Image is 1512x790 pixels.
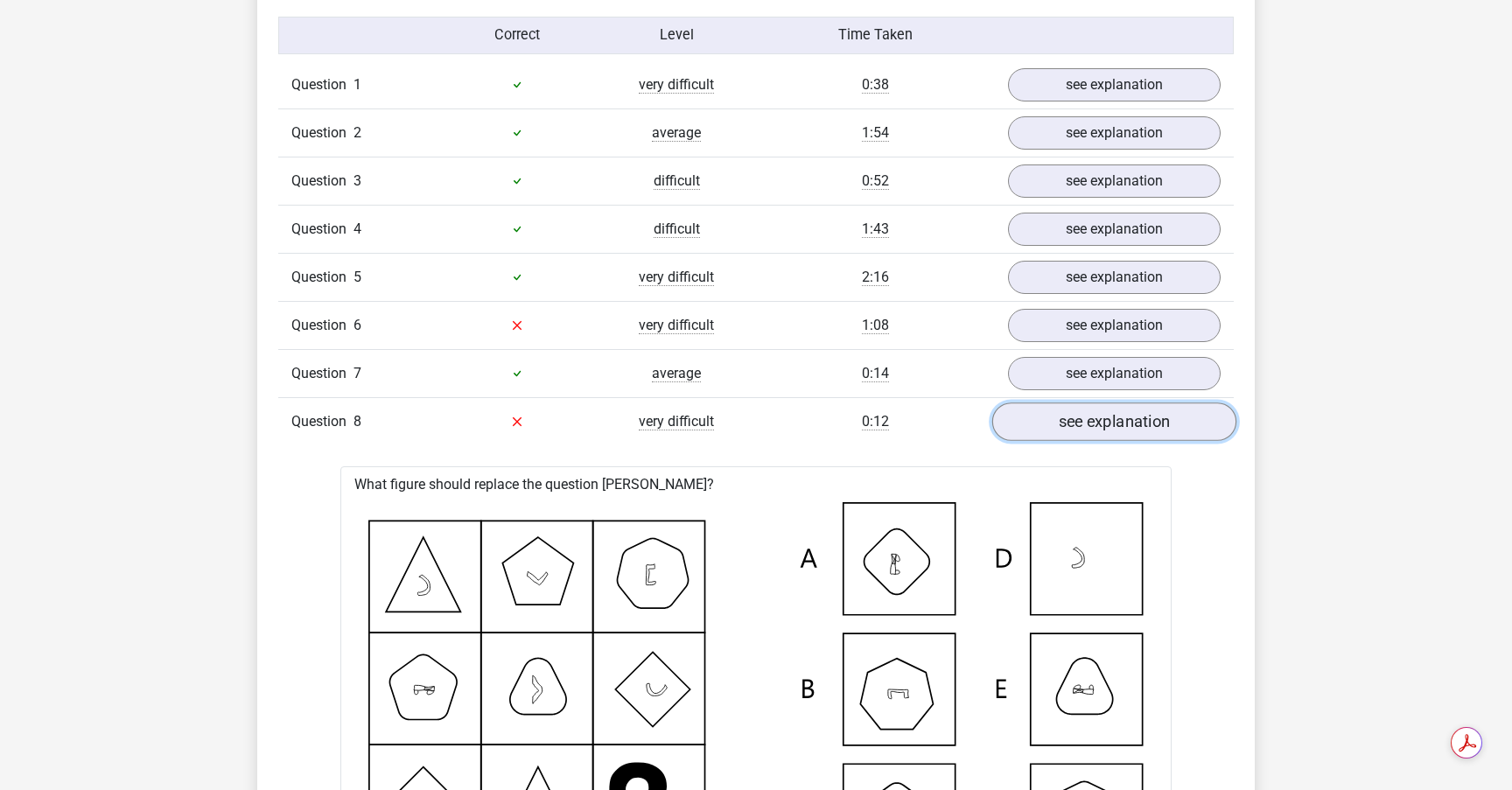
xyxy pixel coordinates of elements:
[353,269,361,285] span: 5
[1008,116,1221,150] a: see explanation
[353,124,361,141] span: 2
[1008,213,1221,246] a: see explanation
[1008,68,1221,101] a: see explanation
[353,365,361,381] span: 7
[862,172,889,190] span: 0:52
[291,219,353,240] span: Question
[1008,309,1221,342] a: see explanation
[652,365,701,382] span: average
[291,411,353,432] span: Question
[756,24,995,45] div: Time Taken
[862,124,889,142] span: 1:54
[291,74,353,95] span: Question
[654,220,700,238] span: difficult
[654,172,700,190] span: difficult
[1008,357,1221,390] a: see explanation
[639,317,714,334] span: very difficult
[862,76,889,94] span: 0:38
[862,413,889,430] span: 0:12
[291,267,353,288] span: Question
[1008,261,1221,294] a: see explanation
[639,76,714,94] span: very difficult
[992,402,1236,441] a: see explanation
[353,76,361,93] span: 1
[862,317,889,334] span: 1:08
[862,365,889,382] span: 0:14
[639,413,714,430] span: very difficult
[353,317,361,333] span: 6
[597,24,756,45] div: Level
[862,269,889,286] span: 2:16
[652,124,701,142] span: average
[353,413,361,430] span: 8
[862,220,889,238] span: 1:43
[438,24,598,45] div: Correct
[291,171,353,192] span: Question
[1008,164,1221,198] a: see explanation
[291,315,353,336] span: Question
[639,269,714,286] span: very difficult
[291,363,353,384] span: Question
[291,122,353,143] span: Question
[353,172,361,189] span: 3
[353,220,361,237] span: 4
